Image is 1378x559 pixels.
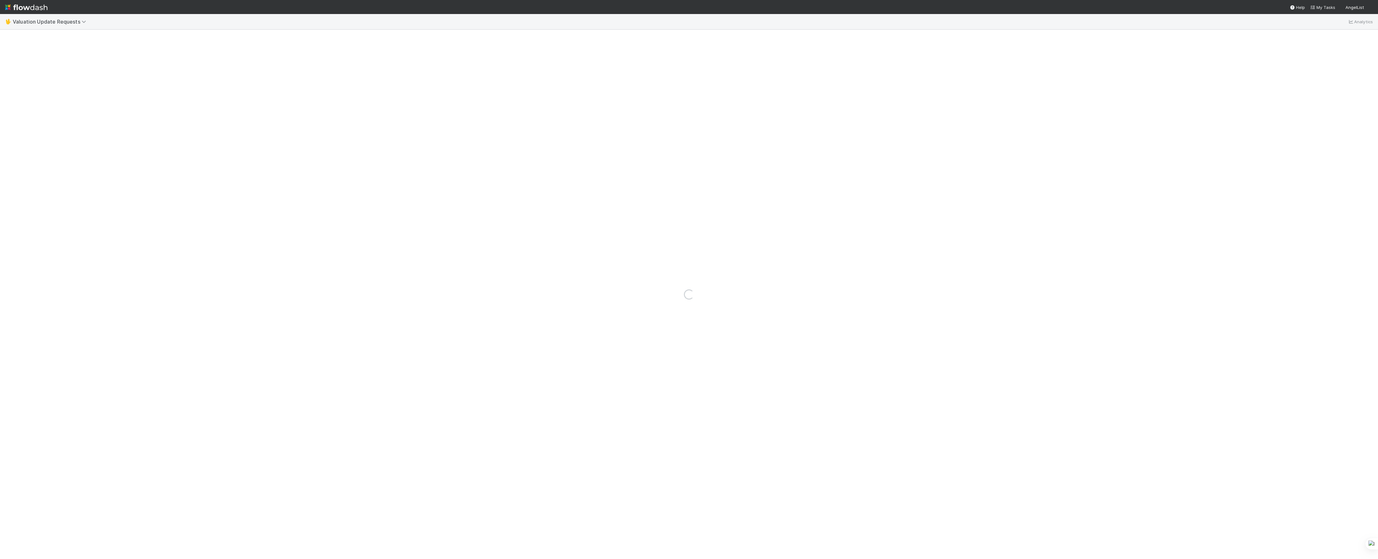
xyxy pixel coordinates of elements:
[1367,4,1373,11] img: avatar_b6a6ccf4-6160-40f7-90da-56c3221167ae.png
[1348,18,1373,25] a: Analytics
[1310,5,1335,10] span: My Tasks
[13,18,89,25] span: Valuation Update Requests
[5,2,48,13] img: logo-inverted-e16ddd16eac7371096b0.svg
[1345,5,1364,10] span: AngelList
[5,19,11,24] span: 🖖
[1310,4,1335,11] a: My Tasks
[1290,4,1305,11] div: Help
